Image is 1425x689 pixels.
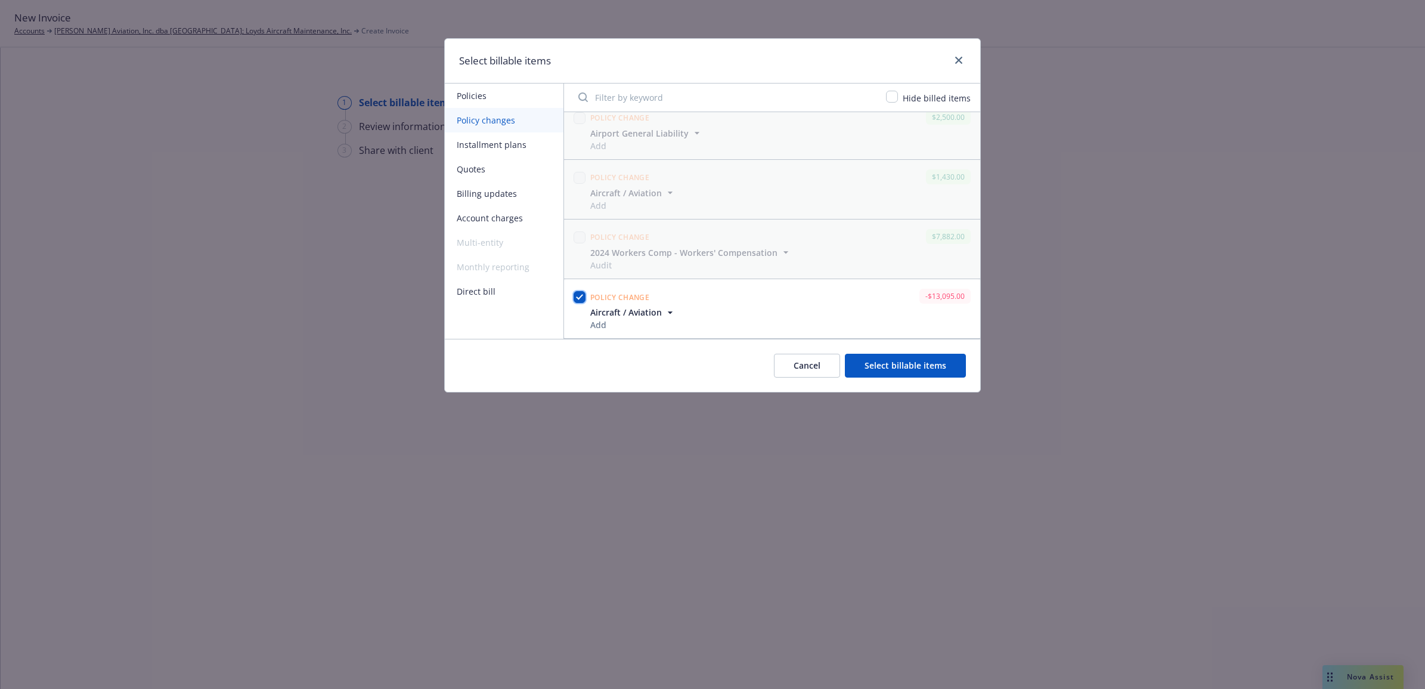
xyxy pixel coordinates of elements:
[590,187,662,199] span: Aircraft / Aviation
[926,169,971,184] div: $1,430.00
[590,306,662,319] span: Aircraft / Aviation
[952,53,966,67] a: close
[564,160,980,219] span: Policy change$1,430.00Aircraft / AviationAdd
[564,220,980,279] span: Policy change$7,882.002024 Workers Comp - Workers' CompensationAudit
[590,199,676,212] div: Add
[590,140,703,152] div: Add
[774,354,840,378] button: Cancel
[590,246,777,259] span: 2024 Workers Comp - Workers' Compensation
[926,229,971,244] div: $7,882.00
[445,84,563,108] button: Policies
[919,289,971,304] div: -$13,095.00
[590,259,792,271] div: Audit
[445,181,563,206] button: Billing updates
[926,110,971,125] div: $2,500.00
[445,255,563,279] span: Monthly reporting
[590,292,649,302] span: Policy change
[590,232,649,242] span: Policy change
[459,53,551,69] h1: Select billable items
[445,230,563,255] span: Multi-entity
[590,306,676,319] button: Aircraft / Aviation
[571,85,879,109] input: Filter by keyword
[445,279,563,304] button: Direct bill
[590,127,689,140] span: Airport General Liability
[903,92,971,104] span: Hide billed items
[590,113,649,123] span: Policy change
[845,354,966,378] button: Select billable items
[590,246,792,259] button: 2024 Workers Comp - Workers' Compensation
[445,132,563,157] button: Installment plans
[445,206,563,230] button: Account charges
[445,157,563,181] button: Quotes
[564,100,980,159] span: Policy change$2,500.00Airport General LiabilityAdd
[445,108,563,132] button: Policy changes
[590,127,703,140] button: Airport General Liability
[590,319,676,331] div: Add
[590,187,676,199] button: Aircraft / Aviation
[590,172,649,183] span: Policy change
